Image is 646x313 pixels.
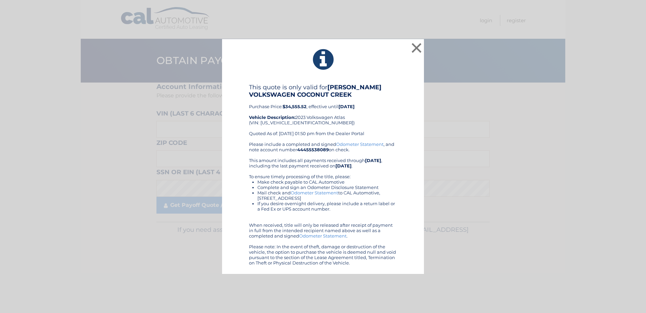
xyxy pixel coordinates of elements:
[283,104,307,109] b: $34,555.52
[336,142,384,147] a: Odometer Statement
[249,115,295,120] strong: Vehicle Description:
[257,185,397,190] li: Complete and sign an Odometer Disclosure Statement
[338,104,355,109] b: [DATE]
[257,179,397,185] li: Make check payable to CAL Automotive
[335,163,352,168] b: [DATE]
[410,41,423,55] button: ×
[249,84,397,142] div: Purchase Price: , effective until 2023 Volkswagen Atlas (VIN: [US_VEHICLE_IDENTIFICATION_NUMBER])...
[297,147,329,152] b: 44455538089
[249,84,382,98] b: [PERSON_NAME] VOLKSWAGEN COCONUT CREEK
[249,84,397,98] h4: This quote is only valid for
[249,142,397,265] div: Please include a completed and signed , and note account number on check. This amount includes al...
[257,190,397,201] li: Mail check and to CAL Automotive, [STREET_ADDRESS]
[291,190,338,195] a: Odometer Statement
[299,233,347,239] a: Odometer Statement
[257,201,397,212] li: If you desire overnight delivery, please include a return label or a Fed Ex or UPS account number.
[365,158,381,163] b: [DATE]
